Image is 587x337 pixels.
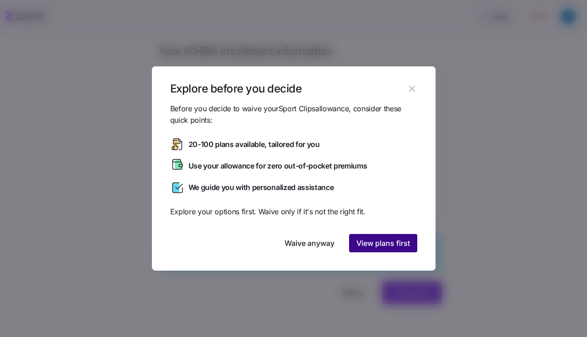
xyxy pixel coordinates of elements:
span: View plans first [356,238,410,249]
span: Explore your options first. Waive only if it's not the right fit. [170,206,417,217]
span: Before you decide to waive your Sport Clips allowance, consider these quick points: [170,103,417,126]
span: Waive anyway [285,238,334,249]
span: We guide you with personalized assistance [188,182,334,193]
span: 20-100 plans available, tailored for you [188,139,320,150]
span: Use your allowance for zero out-of-pocket premiums [188,160,367,172]
h1: Explore before you decide [170,82,405,96]
button: View plans first [349,234,417,252]
button: Waive anyway [277,234,342,252]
